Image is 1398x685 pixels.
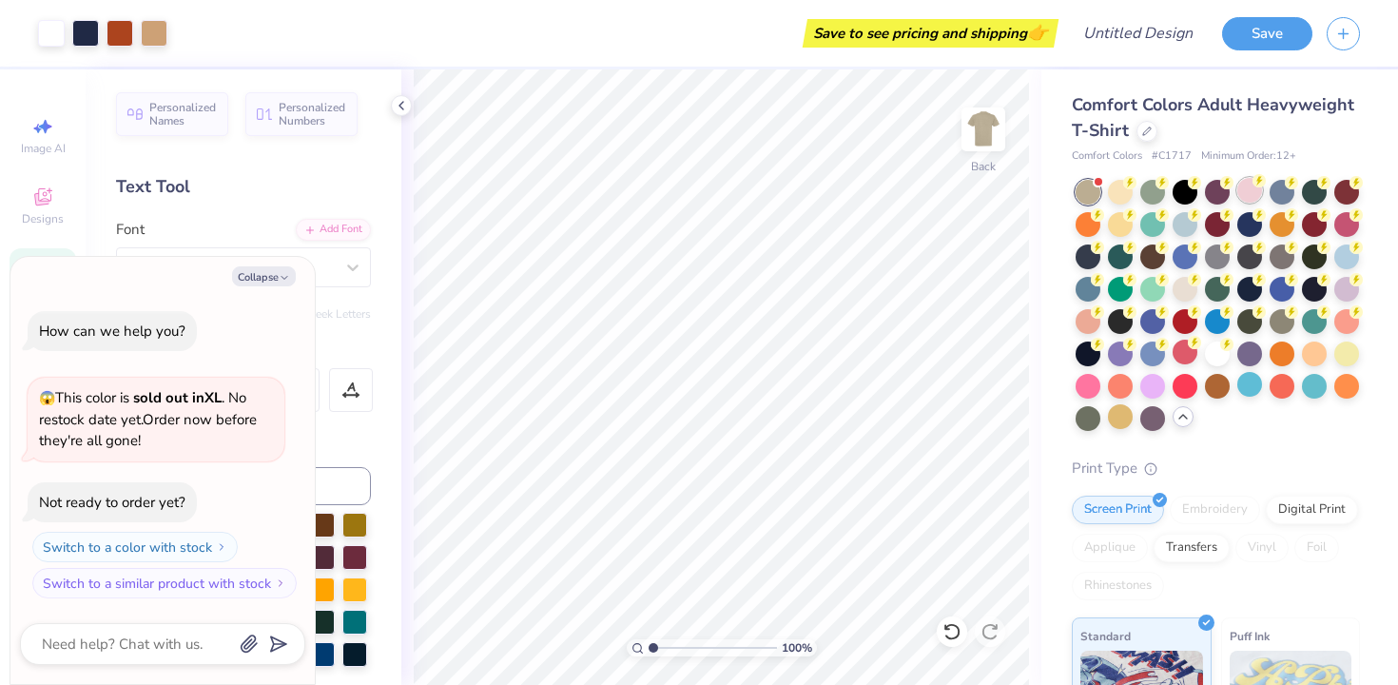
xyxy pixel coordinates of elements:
div: Rhinestones [1072,572,1164,600]
span: Comfort Colors Adult Heavyweight T-Shirt [1072,93,1354,142]
span: Image AI [21,141,66,156]
div: Digital Print [1266,496,1358,524]
input: Untitled Design [1068,14,1208,52]
span: Personalized Numbers [279,101,346,127]
div: Text Tool [116,174,371,200]
strong: sold out in XL [133,388,222,407]
span: Minimum Order: 12 + [1201,148,1296,165]
div: Foil [1294,534,1339,562]
button: Switch to a similar product with stock [32,568,297,598]
div: Embroidery [1170,496,1260,524]
div: How can we help you? [39,322,185,341]
div: Transfers [1154,534,1230,562]
div: Back [971,158,996,175]
div: Vinyl [1235,534,1289,562]
div: Add Font [296,219,371,241]
span: 👉 [1027,21,1048,44]
span: Comfort Colors [1072,148,1142,165]
span: Puff Ink [1230,626,1270,646]
span: This color is . No restock date yet. Order now before they're all gone! [39,388,257,450]
span: # C1717 [1152,148,1192,165]
div: Applique [1072,534,1148,562]
span: Personalized Names [149,101,217,127]
span: 100 % [782,639,812,656]
span: 😱 [39,389,55,407]
button: Save [1222,17,1312,50]
div: Save to see pricing and shipping [807,19,1054,48]
img: Switch to a color with stock [216,541,227,553]
div: Not ready to order yet? [39,493,185,512]
img: Back [964,110,1002,148]
label: Font [116,219,145,241]
img: Switch to a similar product with stock [275,577,286,589]
div: Screen Print [1072,496,1164,524]
button: Switch to a color with stock [32,532,238,562]
span: Designs [22,211,64,226]
div: Print Type [1072,458,1360,479]
span: Standard [1080,626,1131,646]
button: Collapse [232,266,296,286]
